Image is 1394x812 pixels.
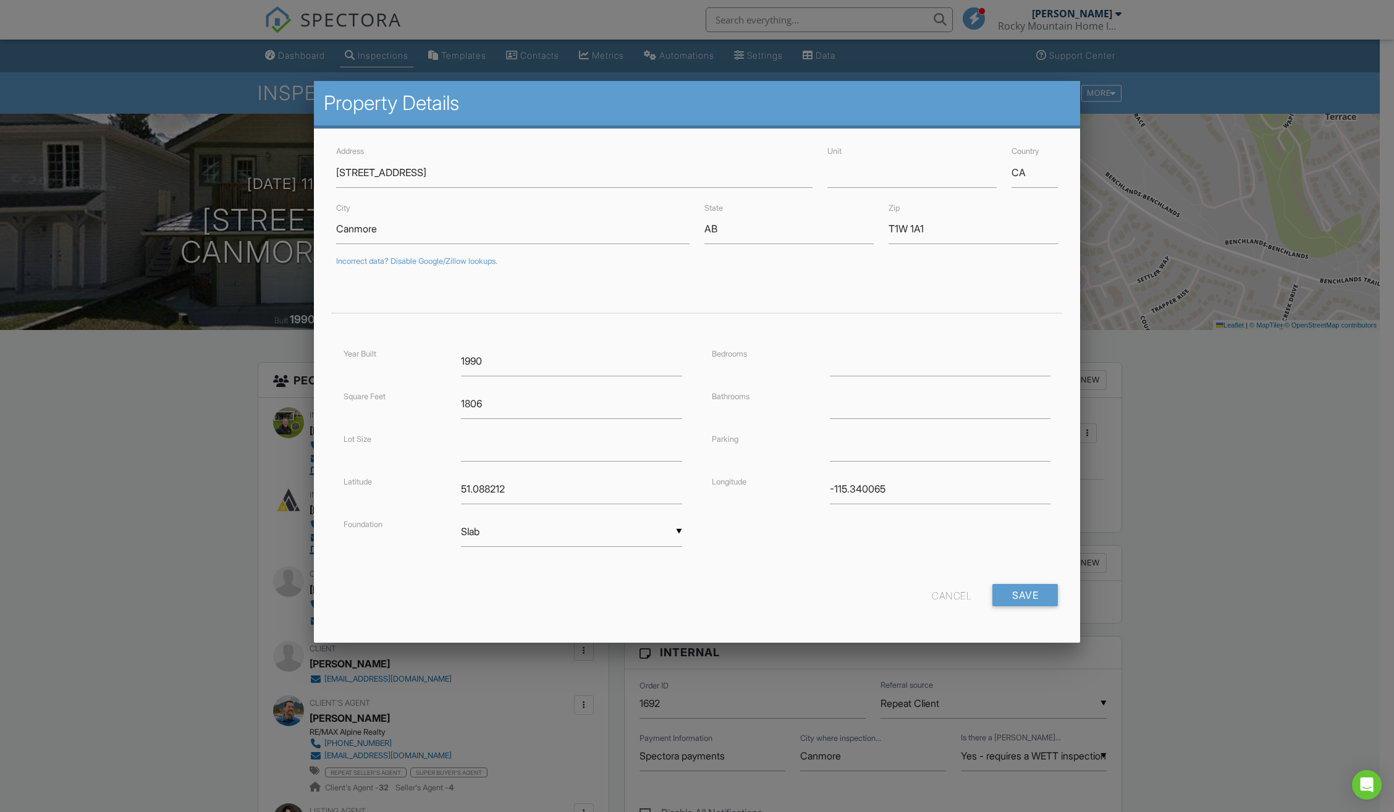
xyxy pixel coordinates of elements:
label: Longitude [712,477,746,486]
label: Zip [889,203,900,213]
input: Save [992,584,1058,606]
label: Foundation [344,520,382,529]
label: Bedrooms [712,349,747,358]
label: Unit [827,146,842,156]
label: City [336,203,350,213]
label: Country [1012,146,1039,156]
label: Address [336,146,364,156]
h2: Property Details [324,91,1071,116]
label: Year Built [344,349,376,358]
div: Incorrect data? Disable Google/Zillow lookups. [336,256,1058,266]
label: Lot Size [344,434,371,444]
label: Bathrooms [712,392,750,401]
div: Cancel [932,584,971,606]
label: Latitude [344,477,372,486]
label: Parking [712,434,738,444]
label: State [704,203,723,213]
label: Square Feet [344,392,386,401]
div: Open Intercom Messenger [1352,770,1382,800]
